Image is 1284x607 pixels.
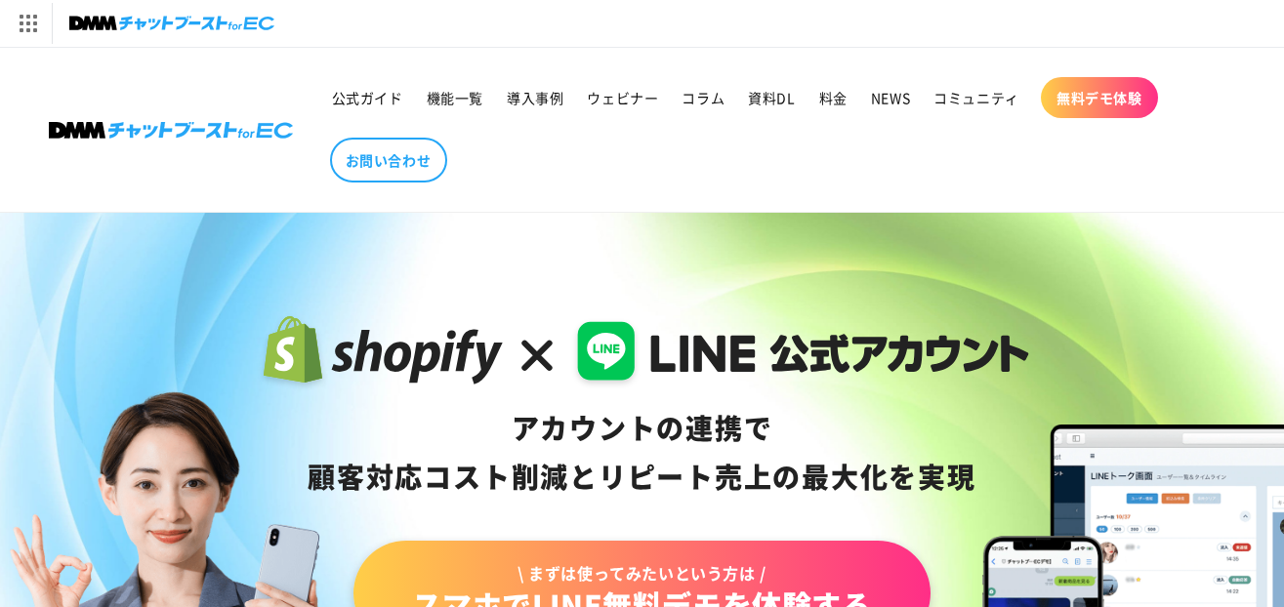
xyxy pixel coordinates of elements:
img: サービス [3,3,52,44]
span: \ まずは使ってみたいという方は / [412,562,871,584]
a: NEWS [859,77,922,118]
span: お問い合わせ [346,151,432,169]
span: 公式ガイド [332,89,403,106]
a: 導入事例 [495,77,575,118]
span: 料金 [819,89,848,106]
span: 資料DL [748,89,795,106]
img: チャットブーストforEC [69,10,274,37]
a: 公式ガイド [320,77,415,118]
a: 資料DL [736,77,807,118]
span: コミュニティ [933,89,1019,106]
img: 株式会社DMM Boost [49,122,293,139]
div: アカウントの連携で 顧客対応コスト削減と リピート売上の 最大化を実現 [255,404,1029,502]
a: 機能一覧 [415,77,495,118]
span: ウェビナー [587,89,658,106]
span: 無料デモ体験 [1056,89,1142,106]
a: 無料デモ体験 [1041,77,1158,118]
a: コミュニティ [922,77,1031,118]
span: NEWS [871,89,910,106]
a: ウェビナー [575,77,670,118]
span: コラム [682,89,725,106]
a: コラム [670,77,736,118]
a: 料金 [808,77,859,118]
span: 機能一覧 [427,89,483,106]
span: 導入事例 [507,89,563,106]
a: お問い合わせ [330,138,447,182]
